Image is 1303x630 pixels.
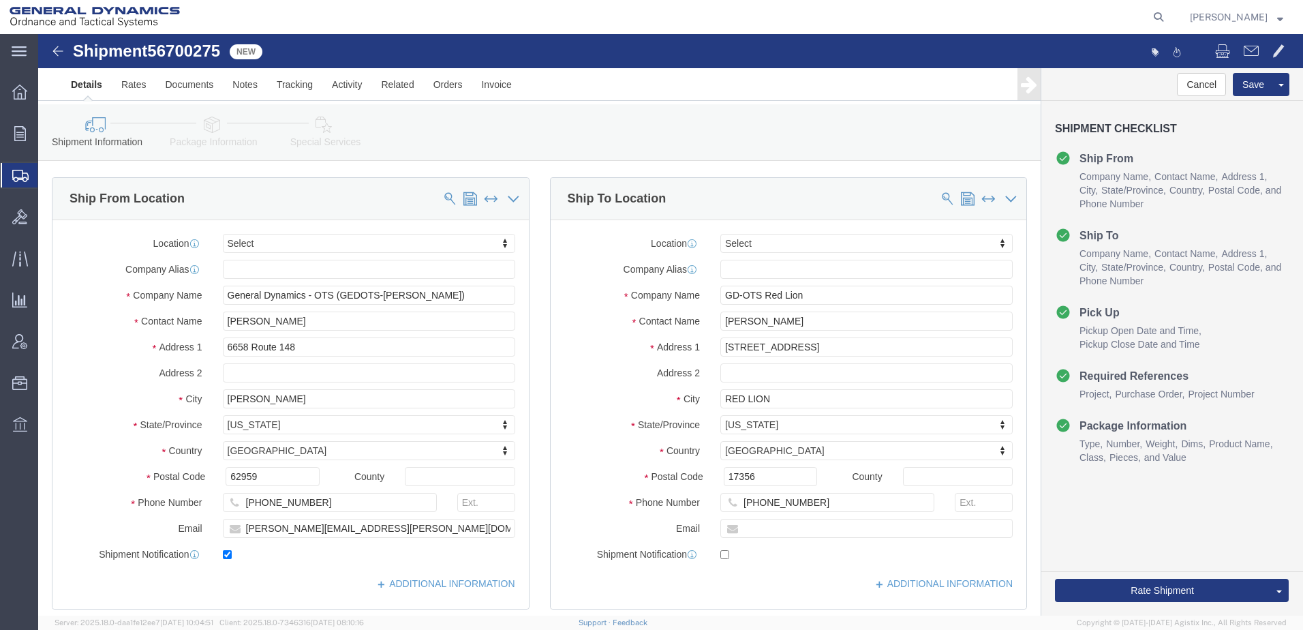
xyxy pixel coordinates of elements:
a: Feedback [613,618,647,627]
span: Server: 2025.18.0-daa1fe12ee7 [55,618,213,627]
span: [DATE] 10:04:51 [160,618,213,627]
img: logo [10,7,180,27]
span: Client: 2025.18.0-7346316 [219,618,364,627]
span: Aaron Craig [1190,10,1268,25]
button: [PERSON_NAME] [1189,9,1284,25]
iframe: FS Legacy Container [38,34,1303,616]
a: Support [579,618,613,627]
span: [DATE] 08:10:16 [311,618,364,627]
span: Copyright © [DATE]-[DATE] Agistix Inc., All Rights Reserved [1077,617,1287,629]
